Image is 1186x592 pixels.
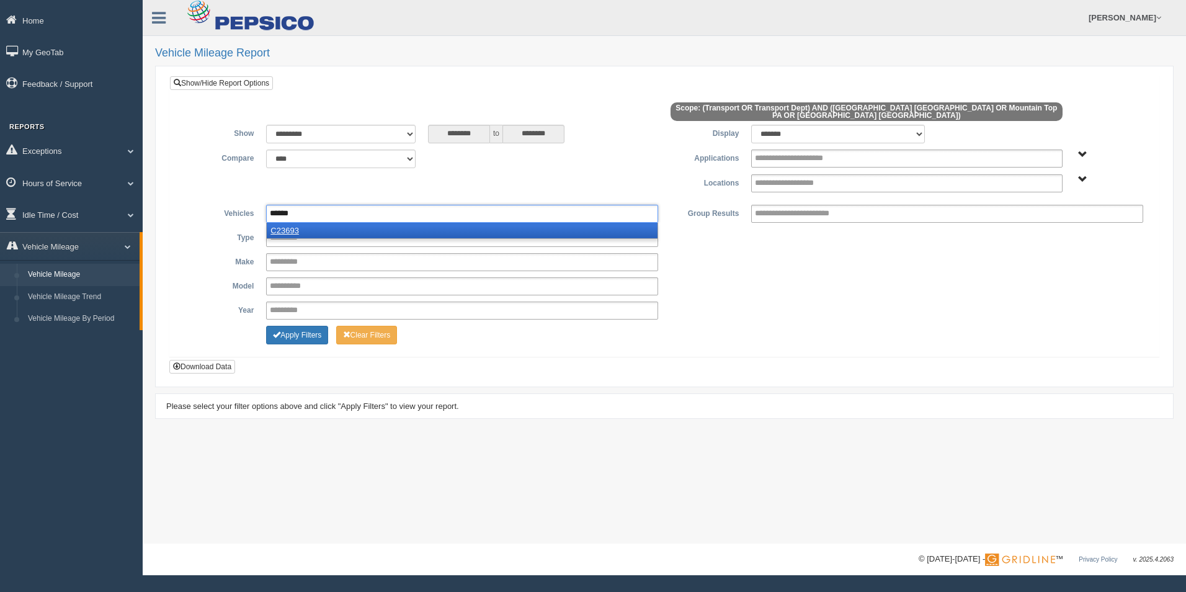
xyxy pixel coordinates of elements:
label: Group Results [664,205,745,220]
a: Vehicle Mileage Trend [22,286,140,308]
span: Please select your filter options above and click "Apply Filters" to view your report. [166,401,459,411]
span: v. 2025.4.2063 [1133,556,1174,563]
label: Vehicles [179,205,260,220]
label: Compare [179,150,260,164]
a: Show/Hide Report Options [170,76,273,90]
button: Change Filter Options [336,326,398,344]
a: Vehicle Mileage By Period [22,308,140,330]
em: C23693 [270,226,299,235]
span: Scope: (Transport OR Transport Dept) AND ([GEOGRAPHIC_DATA] [GEOGRAPHIC_DATA] OR Mountain Top PA ... [671,102,1063,121]
button: Download Data [169,360,235,374]
button: Change Filter Options [266,326,328,344]
label: Applications [664,150,745,164]
a: Privacy Policy [1079,556,1117,563]
label: Make [179,253,260,268]
div: © [DATE]-[DATE] - ™ [919,553,1174,566]
span: to [490,125,502,143]
label: Show [179,125,260,140]
img: Gridline [985,554,1055,566]
label: Year [179,302,260,316]
a: Vehicle Mileage [22,264,140,286]
label: Display [664,125,745,140]
label: Type [179,229,260,244]
label: Locations [664,174,745,189]
label: Model [179,277,260,292]
h2: Vehicle Mileage Report [155,47,1174,60]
